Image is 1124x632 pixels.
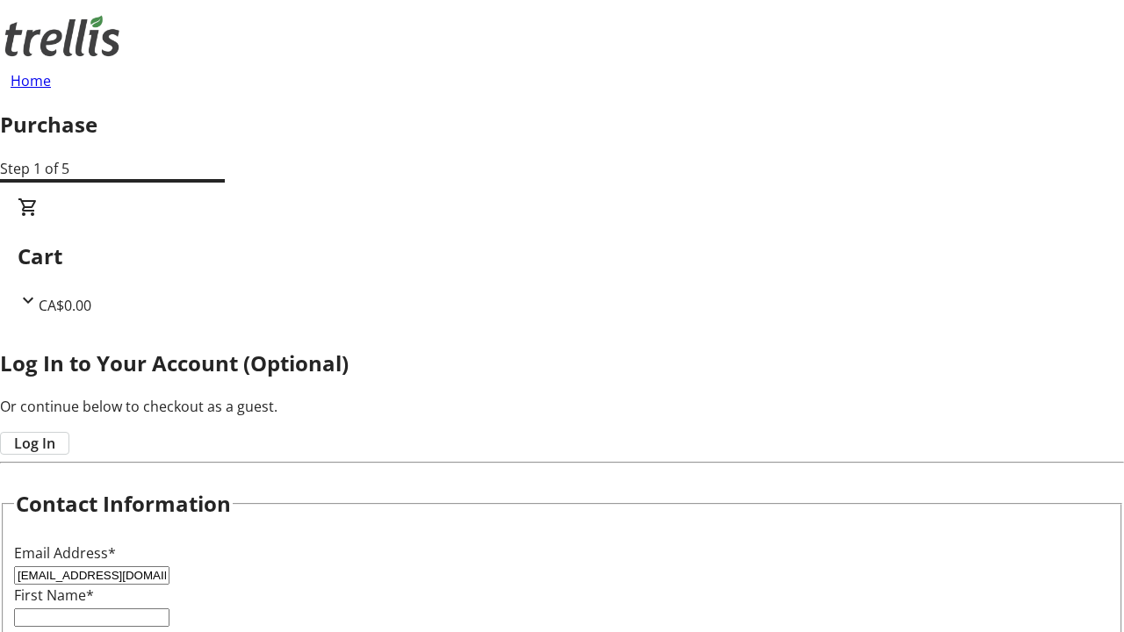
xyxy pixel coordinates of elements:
label: Email Address* [14,543,116,563]
h2: Cart [18,241,1106,272]
span: Log In [14,433,55,454]
label: First Name* [14,585,94,605]
span: CA$0.00 [39,296,91,315]
h2: Contact Information [16,488,231,520]
div: CartCA$0.00 [18,197,1106,316]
